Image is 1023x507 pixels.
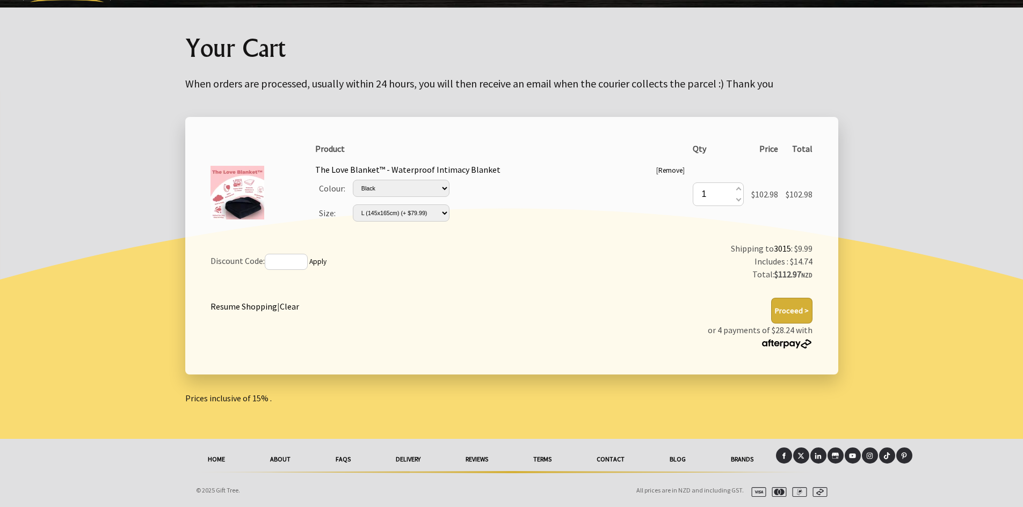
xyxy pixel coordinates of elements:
th: Total [782,138,816,159]
button: Proceed > [771,298,812,324]
td: Shipping to : $9.99 [561,238,816,285]
td: Discount Code: [207,238,561,285]
div: Includes : $14.74 [564,255,812,268]
span: All prices are in NZD and including GST. [636,486,744,494]
div: Total: [564,268,812,282]
a: Facebook [776,447,792,464]
a: X (Twitter) [793,447,809,464]
a: Terms [511,447,574,471]
a: Blog [647,447,708,471]
a: Pinterest [896,447,912,464]
a: LinkedIn [810,447,826,464]
td: Size: [315,201,349,225]
a: Youtube [845,447,861,464]
input: If you have a discount code, enter it here and press 'Apply'. [265,254,308,270]
img: Afterpay [761,339,812,349]
small: [ ] [656,166,685,175]
a: 3015 [774,243,791,254]
img: mastercard.svg [767,487,787,497]
div: | [211,298,299,313]
td: $102.98 [782,159,816,229]
a: About [248,447,313,471]
big: When orders are processed, usually within 24 hours, you will then receive an email when the couri... [185,77,773,90]
td: $102.98 [748,159,782,229]
a: delivery [373,447,443,471]
a: Contact [574,447,647,471]
img: paypal.svg [788,487,807,497]
a: Clear [280,301,299,312]
p: or 4 payments of $28.24 with [708,324,812,349]
a: Instagram [862,447,878,464]
td: Colour: [315,176,349,201]
span: NZD [801,271,812,279]
a: FAQs [313,447,373,471]
th: Price [748,138,782,159]
a: HOME [185,447,248,471]
a: Remove [658,166,683,175]
a: Brands [708,447,776,471]
h1: Your Cart [185,33,838,61]
a: Tiktok [879,447,895,464]
th: Qty [688,138,747,159]
a: The Love Blanket™ - Waterproof Intimacy Blanket [315,164,500,175]
p: Prices inclusive of 15% . [185,392,838,405]
strong: $112.97 [774,269,812,280]
a: Apply [309,257,327,266]
span: © 2025 Gift Tree. [196,486,240,494]
img: afterpay.svg [808,487,828,497]
a: Resume Shopping [211,301,277,312]
a: reviews [443,447,511,471]
th: Product [311,138,688,159]
img: visa.svg [747,487,766,497]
